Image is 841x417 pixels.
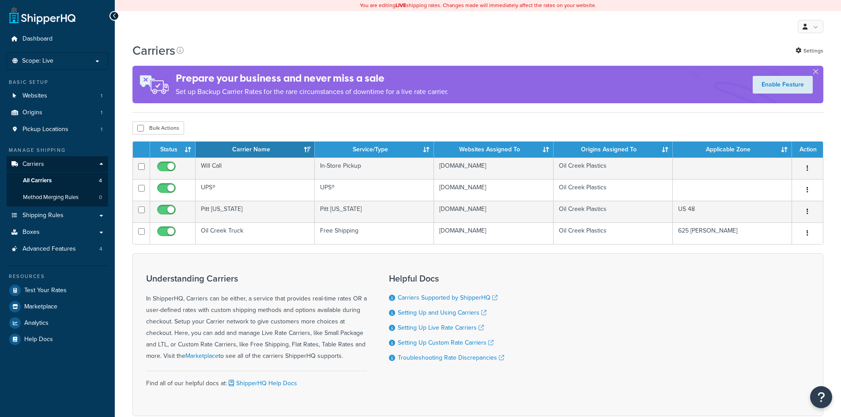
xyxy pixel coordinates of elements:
[7,79,108,86] div: Basic Setup
[132,42,175,59] h1: Carriers
[101,92,102,100] span: 1
[23,35,53,43] span: Dashboard
[196,201,315,222] td: Pitt [US_STATE]
[176,71,449,86] h4: Prepare your business and never miss a sale
[554,179,673,201] td: Oil Creek Plastics
[434,158,553,179] td: [DOMAIN_NAME]
[315,222,434,244] td: Free Shipping
[196,222,315,244] td: Oil Creek Truck
[396,1,406,9] b: LIVE
[99,245,102,253] span: 4
[7,331,108,347] a: Help Docs
[398,323,484,332] a: Setting Up Live Rate Carriers
[7,147,108,154] div: Manage Shipping
[227,379,297,388] a: ShipperHQ Help Docs
[23,109,42,116] span: Origins
[176,86,449,98] p: Set up Backup Carrier Rates for the rare circumstances of downtime for a live rate carrier.
[7,88,108,104] a: Websites 1
[146,274,367,283] h3: Understanding Carriers
[7,31,108,47] a: Dashboard
[23,126,68,133] span: Pickup Locations
[315,142,434,158] th: Service/Type: activate to sort column ascending
[398,338,494,347] a: Setting Up Custom Rate Carriers
[673,201,792,222] td: US 48
[196,142,315,158] th: Carrier Name: activate to sort column ascending
[554,142,673,158] th: Origins Assigned To: activate to sort column ascending
[7,241,108,257] li: Advanced Features
[7,156,108,173] a: Carriers
[7,88,108,104] li: Websites
[7,121,108,138] a: Pickup Locations 1
[7,189,108,206] a: Method Merging Rules 0
[146,274,367,362] div: In ShipperHQ, Carriers can be either, a service that provides real-time rates OR a user-defined r...
[7,121,108,138] li: Pickup Locations
[7,156,108,207] li: Carriers
[7,273,108,280] div: Resources
[7,207,108,224] a: Shipping Rules
[7,189,108,206] li: Method Merging Rules
[23,194,79,201] span: Method Merging Rules
[7,173,108,189] li: All Carriers
[554,158,673,179] td: Oil Creek Plastics
[315,158,434,179] td: In-Store Pickup
[22,57,53,65] span: Scope: Live
[24,336,53,343] span: Help Docs
[7,105,108,121] a: Origins 1
[673,142,792,158] th: Applicable Zone: activate to sort column ascending
[7,173,108,189] a: All Carriers 4
[23,229,40,236] span: Boxes
[7,224,108,240] a: Boxes
[554,201,673,222] td: Oil Creek Plastics
[434,179,553,201] td: [DOMAIN_NAME]
[101,109,102,116] span: 1
[7,241,108,257] a: Advanced Features 4
[398,308,486,317] a: Setting Up and Using Carriers
[132,66,176,103] img: ad-rules-rateshop-fe6ec290ccb7230408bd80ed9643f0289d75e0ffd9eb532fc0e269fcd187b520.png
[24,287,67,294] span: Test Your Rates
[796,45,823,57] a: Settings
[398,353,504,362] a: Troubleshooting Rate Discrepancies
[146,371,367,389] div: Find all of our helpful docs at:
[7,105,108,121] li: Origins
[99,194,102,201] span: 0
[23,212,64,219] span: Shipping Rules
[315,201,434,222] td: Pitt [US_STATE]
[792,142,823,158] th: Action
[24,303,57,311] span: Marketplace
[24,319,49,327] span: Analytics
[753,76,813,94] a: Enable Feature
[434,201,553,222] td: [DOMAIN_NAME]
[9,7,75,24] a: ShipperHQ Home
[554,222,673,244] td: Oil Creek Plastics
[673,222,792,244] td: 625 [PERSON_NAME]
[99,177,102,184] span: 4
[150,142,196,158] th: Status: activate to sort column ascending
[389,274,504,283] h3: Helpful Docs
[196,179,315,201] td: UPS®
[23,177,52,184] span: All Carriers
[7,282,108,298] a: Test Your Rates
[434,222,553,244] td: [DOMAIN_NAME]
[398,293,498,302] a: Carriers Supported by ShipperHQ
[101,126,102,133] span: 1
[315,179,434,201] td: UPS®
[23,161,44,168] span: Carriers
[7,315,108,331] a: Analytics
[7,299,108,315] a: Marketplace
[196,158,315,179] td: Will Call
[132,121,184,135] button: Bulk Actions
[434,142,553,158] th: Websites Assigned To: activate to sort column ascending
[23,245,76,253] span: Advanced Features
[23,92,47,100] span: Websites
[810,386,832,408] button: Open Resource Center
[185,351,219,361] a: Marketplace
